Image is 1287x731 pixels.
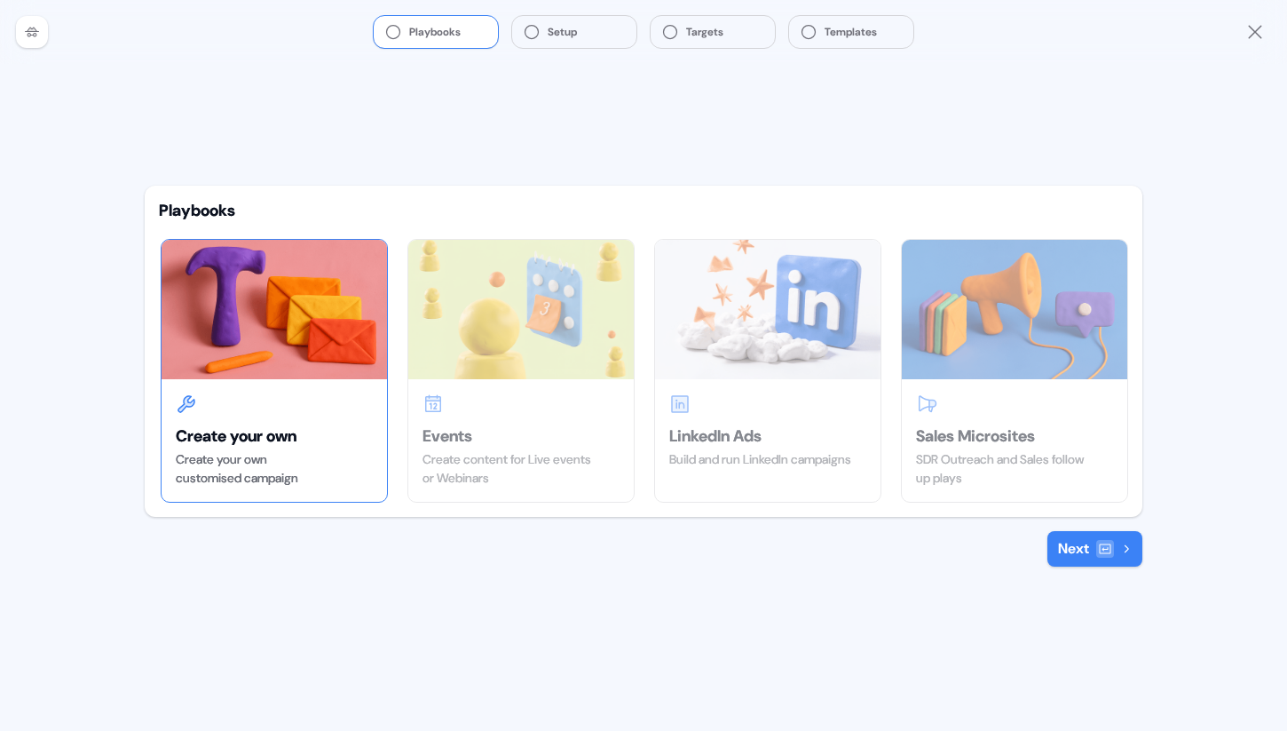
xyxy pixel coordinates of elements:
a: Close [1244,21,1266,43]
div: Sales Microsites [916,425,1113,447]
div: Playbooks [159,200,1128,221]
button: Playbooks [374,16,498,48]
img: LinkedIn Ads [655,240,880,378]
img: Sales Microsites [902,240,1127,378]
div: SDR Outreach and Sales follow up plays [916,450,1113,488]
button: Templates [789,16,913,48]
div: Create your own [176,425,373,447]
button: Setup [512,16,636,48]
div: Events [422,425,620,447]
button: Targets [651,16,775,48]
div: Create your own customised campaign [176,450,373,488]
img: Events [408,240,634,378]
img: Create your own [162,240,387,378]
div: Create content for Live events or Webinars [422,450,620,488]
div: LinkedIn Ads [669,425,866,447]
button: Next [1047,531,1142,567]
div: Build and run LinkedIn campaigns [669,450,866,469]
